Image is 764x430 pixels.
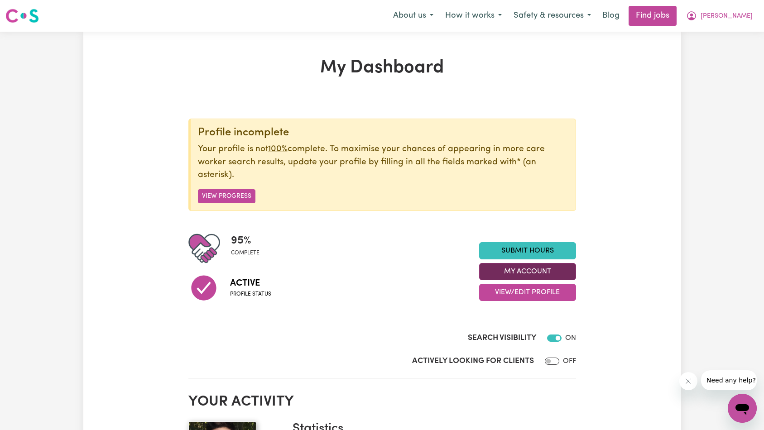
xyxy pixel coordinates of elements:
div: Profile incomplete [198,126,568,139]
iframe: Message from company [701,370,757,390]
a: Blog [597,6,625,26]
div: Profile completeness: 95% [231,233,267,264]
span: Active [230,277,271,290]
span: ON [565,334,576,342]
iframe: Close message [679,372,697,390]
span: Profile status [230,290,271,298]
button: Safety & resources [508,6,597,25]
span: 95 % [231,233,259,249]
img: Careseekers logo [5,8,39,24]
label: Search Visibility [468,332,536,344]
button: My Account [479,263,576,280]
u: 100% [268,145,288,153]
p: Your profile is not complete. To maximise your chances of appearing in more care worker search re... [198,143,568,182]
button: View/Edit Profile [479,284,576,301]
h1: My Dashboard [188,57,576,79]
a: Submit Hours [479,242,576,259]
span: complete [231,249,259,257]
button: My Account [680,6,759,25]
a: Careseekers logo [5,5,39,26]
a: Find jobs [629,6,677,26]
h2: Your activity [188,393,576,411]
iframe: Button to launch messaging window [728,394,757,423]
button: About us [387,6,439,25]
span: OFF [563,358,576,365]
button: How it works [439,6,508,25]
span: [PERSON_NAME] [701,11,753,21]
label: Actively Looking for Clients [412,355,534,367]
button: View Progress [198,189,255,203]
